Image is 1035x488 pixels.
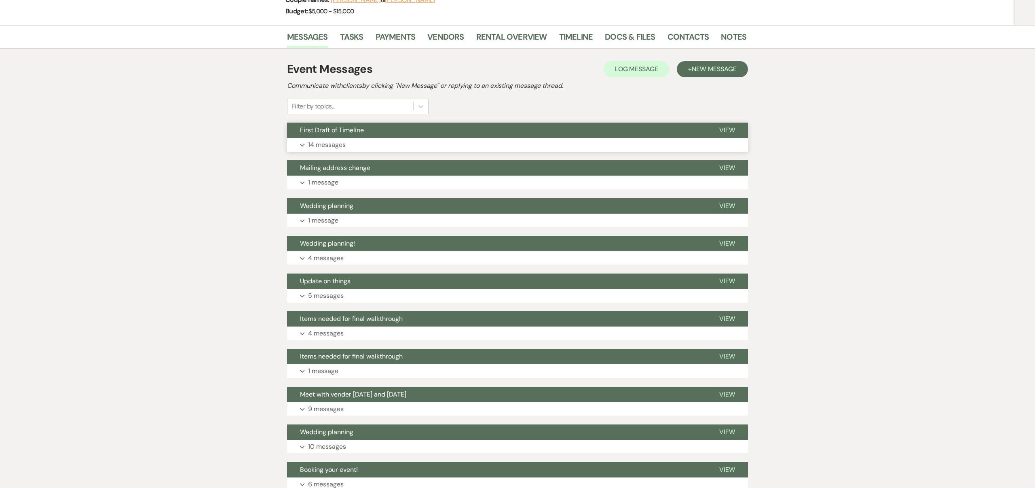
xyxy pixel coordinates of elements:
[706,424,748,440] button: View
[287,30,328,48] a: Messages
[300,465,358,474] span: Booking your event!
[287,274,706,289] button: Update on things
[300,239,355,248] span: Wedding planning!
[706,123,748,138] button: View
[706,274,748,289] button: View
[706,236,748,251] button: View
[719,163,735,172] span: View
[300,314,403,323] span: Items needed for final walkthrough
[308,328,344,339] p: 4 messages
[287,160,706,176] button: Mailing address change
[308,177,338,188] p: 1 message
[300,390,406,399] span: Meet with vender [DATE] and [DATE]
[287,214,748,227] button: 1 message
[719,202,735,210] span: View
[287,289,748,303] button: 5 messages
[287,311,706,327] button: Items needed for final walkthrough
[719,352,735,361] span: View
[719,465,735,474] span: View
[287,123,706,138] button: First Draft of Timeline
[287,364,748,378] button: 1 message
[677,61,748,77] button: +New Message
[605,30,655,48] a: Docs & Files
[300,428,353,436] span: Wedding planning
[300,163,370,172] span: Mailing address change
[300,126,364,134] span: First Draft of Timeline
[376,30,416,48] a: Payments
[287,424,706,440] button: Wedding planning
[300,352,403,361] span: Items needed for final walkthrough
[308,441,346,452] p: 10 messages
[291,102,335,111] div: Filter by topics...
[287,349,706,364] button: Items needed for final walkthrough
[287,61,372,78] h1: Event Messages
[287,236,706,251] button: Wedding planning!
[287,81,748,91] h2: Communicate with clients by clicking "New Message" or replying to an existing message thread.
[287,402,748,416] button: 9 messages
[300,277,351,285] span: Update on things
[719,314,735,323] span: View
[706,198,748,214] button: View
[692,65,737,73] span: New Message
[706,160,748,176] button: View
[706,349,748,364] button: View
[308,366,338,376] p: 1 message
[559,30,593,48] a: Timeline
[308,215,338,226] p: 1 message
[285,7,308,15] span: Budget:
[615,65,658,73] span: Log Message
[427,30,464,48] a: Vendors
[308,140,346,150] p: 14 messages
[300,202,353,210] span: Wedding planning
[308,291,344,301] p: 5 messages
[604,61,670,77] button: Log Message
[308,253,344,263] p: 4 messages
[706,387,748,402] button: View
[706,462,748,477] button: View
[287,387,706,402] button: Meet with vender [DATE] and [DATE]
[340,30,363,48] a: Tasks
[287,462,706,477] button: Booking your event!
[719,390,735,399] span: View
[476,30,547,48] a: Rental Overview
[287,198,706,214] button: Wedding planning
[287,440,748,454] button: 10 messages
[287,251,748,265] button: 4 messages
[719,277,735,285] span: View
[308,7,354,15] span: $5,000 - $15,000
[667,30,709,48] a: Contacts
[719,126,735,134] span: View
[719,239,735,248] span: View
[287,327,748,340] button: 4 messages
[308,404,344,414] p: 9 messages
[706,311,748,327] button: View
[719,428,735,436] span: View
[721,30,746,48] a: Notes
[287,138,748,152] button: 14 messages
[287,176,748,189] button: 1 message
